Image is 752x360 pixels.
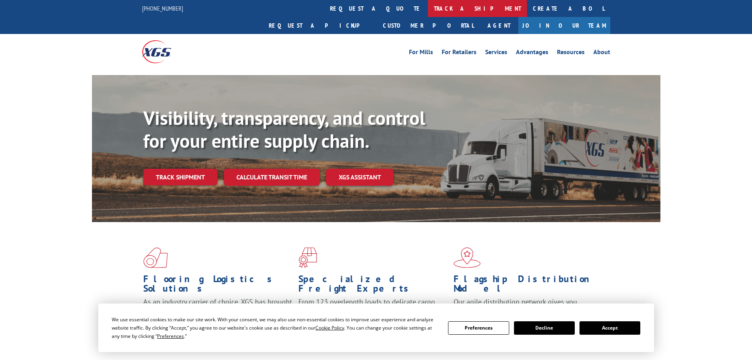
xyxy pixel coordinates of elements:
a: Request a pickup [263,17,377,34]
span: Our agile distribution network gives you nationwide inventory management on demand. [454,297,599,316]
img: xgs-icon-total-supply-chain-intelligence-red [143,247,168,268]
span: Preferences [157,333,184,339]
span: Cookie Policy [315,324,344,331]
a: Track shipment [143,169,218,185]
button: Decline [514,321,575,335]
img: xgs-icon-flagship-distribution-model-red [454,247,481,268]
p: From 123 overlength loads to delicate cargo, our experienced staff knows the best way to move you... [298,297,448,332]
a: Agent [480,17,518,34]
a: Resources [557,49,585,58]
h1: Flagship Distribution Model [454,274,603,297]
a: Join Our Team [518,17,610,34]
span: As an industry carrier of choice, XGS has brought innovation and dedication to flooring logistics... [143,297,292,325]
a: For Mills [409,49,433,58]
div: We use essential cookies to make our site work. With your consent, we may also use non-essential ... [112,315,439,340]
a: About [593,49,610,58]
button: Accept [579,321,640,335]
a: Calculate transit time [224,169,320,186]
a: Customer Portal [377,17,480,34]
a: Advantages [516,49,548,58]
a: For Retailers [442,49,476,58]
a: [PHONE_NUMBER] [142,4,183,12]
div: Cookie Consent Prompt [98,303,654,352]
a: XGS ASSISTANT [326,169,394,186]
b: Visibility, transparency, and control for your entire supply chain. [143,106,425,153]
h1: Flooring Logistics Solutions [143,274,293,297]
button: Preferences [448,321,509,335]
h1: Specialized Freight Experts [298,274,448,297]
a: Services [485,49,507,58]
img: xgs-icon-focused-on-flooring-red [298,247,317,268]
